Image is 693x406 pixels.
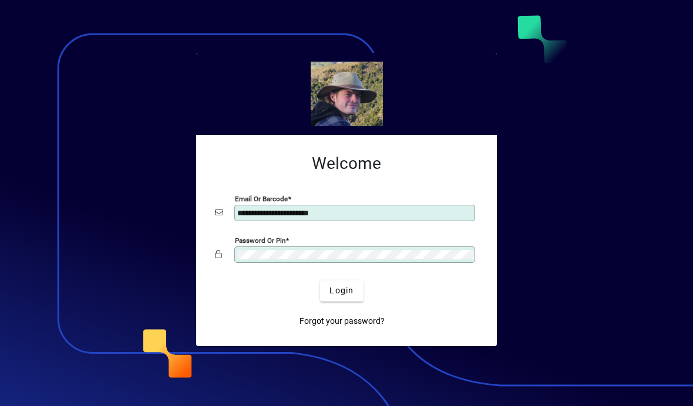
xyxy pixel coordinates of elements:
span: Login [329,285,354,297]
a: Forgot your password? [295,311,389,332]
mat-label: Email or Barcode [235,194,288,202]
h2: Welcome [215,154,478,174]
span: Forgot your password? [300,315,385,327]
mat-label: Password or Pin [235,236,285,244]
button: Login [320,280,363,302]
